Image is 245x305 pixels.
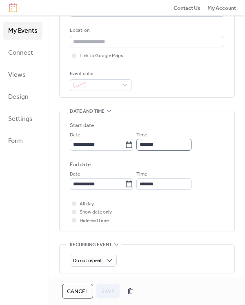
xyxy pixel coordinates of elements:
a: Form [3,132,42,150]
span: Settings [8,113,33,126]
span: Time [136,170,147,178]
img: logo [9,3,17,12]
span: Do not repeat [73,256,102,265]
a: My Events [3,22,42,40]
button: Cancel [62,284,93,298]
a: My Account [207,4,236,12]
a: Contact Us [174,4,200,12]
span: Date and time [70,107,105,115]
span: My Events [8,24,38,38]
span: Connect [8,47,33,60]
span: All day [80,200,94,208]
span: Recurring event [70,241,112,249]
div: Location [70,27,223,35]
a: Connect [3,44,42,62]
span: Form [8,135,23,148]
span: Time [136,131,147,139]
div: End date [70,160,91,169]
a: Views [3,66,42,84]
a: Design [3,88,42,106]
a: Settings [3,110,42,128]
span: Cancel [67,287,88,296]
span: Design [8,91,29,104]
span: Views [8,69,26,82]
span: Date [70,131,80,139]
span: Hide end time [80,217,109,225]
span: Date [70,170,80,178]
span: Link to Google Maps [80,52,123,60]
span: Show date only [80,208,112,216]
div: Event color [70,70,130,78]
div: Start date [70,121,94,129]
